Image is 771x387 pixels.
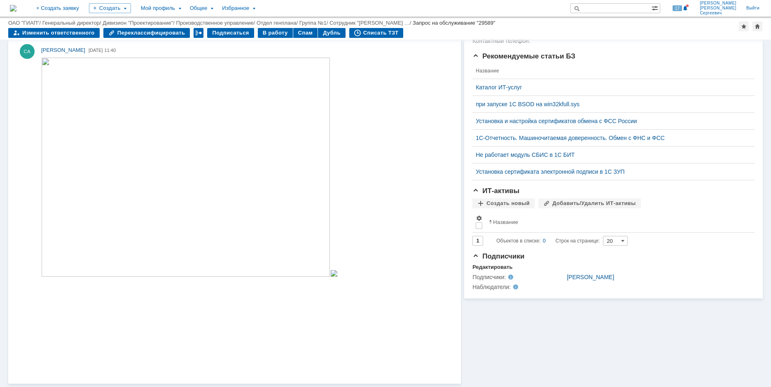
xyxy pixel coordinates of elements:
a: Отдел генплана [257,20,296,26]
i: Строк на странице: [496,236,600,246]
span: ИТ-активы [472,187,519,195]
th: Название [472,63,748,79]
span: Объектов в списке: [496,238,540,244]
div: / [299,20,329,26]
div: Наблюдатели: [472,284,555,290]
a: Установка сертификата электронной подписи в 1С ЗУП [476,168,745,175]
div: / [42,20,103,26]
a: Установка и настройка сертификатов обмена с ФСС России [476,118,745,124]
a: Каталог ИТ-услуг [476,84,745,91]
img: logo [10,5,16,12]
a: Перейти на домашнюю страницу [10,5,16,12]
div: Работа с массовостью [194,28,203,38]
a: Дивизион "Проектирование" [103,20,173,26]
span: 17 [673,5,682,11]
span: [PERSON_NAME] [41,47,85,53]
span: Сергеевич [700,11,736,16]
a: [PERSON_NAME] [41,46,85,54]
div: Редактировать [472,264,512,270]
a: Не работает модуль СБИС в 1С БИТ [476,152,745,158]
div: Название [493,219,518,225]
div: / [103,20,176,26]
div: / [8,20,42,26]
span: [DATE] [89,48,103,53]
a: Производственное управление [176,20,254,26]
div: Контактный телефон: [472,37,565,44]
div: Сделать домашней страницей [752,21,762,31]
div: Добавить в избранное [739,21,749,31]
a: 1С-Отчетность. Машиночитаемая доверенность. Обмен с ФНС и ФСС [476,135,745,141]
span: Подписчики [472,252,524,260]
span: Расширенный поиск [652,4,660,12]
a: ОАО "ГИАП" [8,20,39,26]
span: [PERSON_NAME] [700,6,736,11]
div: / [257,20,299,26]
div: / [329,20,413,26]
a: [PERSON_NAME] [567,274,614,280]
span: 11:40 [105,48,116,53]
div: Запрос на обслуживание "29589" [413,20,495,26]
a: Сотрудник "[PERSON_NAME] … [329,20,410,26]
div: Создать [89,3,131,13]
div: Подписчики: [472,274,555,280]
div: 0 [543,236,546,246]
a: Группа №1 [299,20,327,26]
span: Рекомендуемые статьи БЗ [472,52,575,60]
div: / [176,20,257,26]
th: Название [486,212,748,233]
img: download [289,212,297,219]
span: [PERSON_NAME] [700,1,736,6]
a: Генеральный директор [42,20,100,26]
a: при запуске 1С BSOD на win32kfull.sys [476,101,745,107]
span: Настройки [476,215,482,221]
